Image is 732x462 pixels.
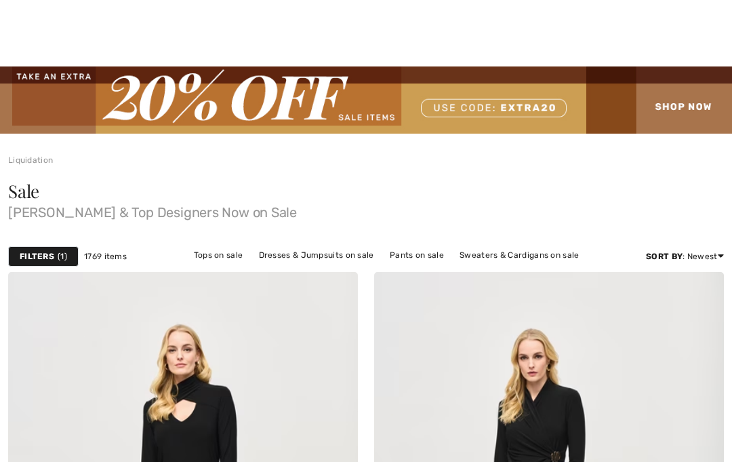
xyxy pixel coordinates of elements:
a: Outerwear on sale [437,264,525,282]
strong: Sort By [646,252,683,261]
span: [PERSON_NAME] & Top Designers Now on Sale [8,200,724,219]
a: Jackets & Blazers on sale [248,264,365,282]
a: Tops on sale [187,246,250,264]
div: : Newest [646,250,724,263]
a: Pants on sale [383,246,451,264]
a: Sweaters & Cardigans on sale [453,246,586,264]
span: 1 [58,250,67,263]
iframe: Opens a widget where you can chat to one of our agents [643,421,718,455]
a: Liquidation [8,155,53,165]
strong: Filters [20,250,54,263]
a: Skirts on sale [367,264,434,282]
span: 1769 items [84,250,127,263]
span: Sale [8,179,39,203]
a: Dresses & Jumpsuits on sale [252,246,381,264]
